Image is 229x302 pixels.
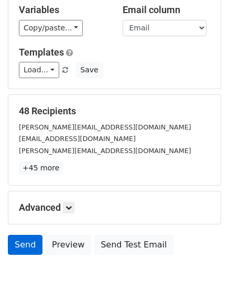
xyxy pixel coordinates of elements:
[19,4,107,16] h5: Variables
[94,235,173,255] a: Send Test Email
[123,4,211,16] h5: Email column
[19,135,136,143] small: [EMAIL_ADDRESS][DOMAIN_NAME]
[19,161,63,175] a: +45 more
[45,235,91,255] a: Preview
[8,235,42,255] a: Send
[19,147,191,155] small: [PERSON_NAME][EMAIL_ADDRESS][DOMAIN_NAME]
[19,47,64,58] a: Templates
[19,105,210,117] h5: 48 Recipients
[177,252,229,302] iframe: Chat Widget
[19,62,59,78] a: Load...
[19,123,191,131] small: [PERSON_NAME][EMAIL_ADDRESS][DOMAIN_NAME]
[75,62,103,78] button: Save
[19,202,210,213] h5: Advanced
[19,20,83,36] a: Copy/paste...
